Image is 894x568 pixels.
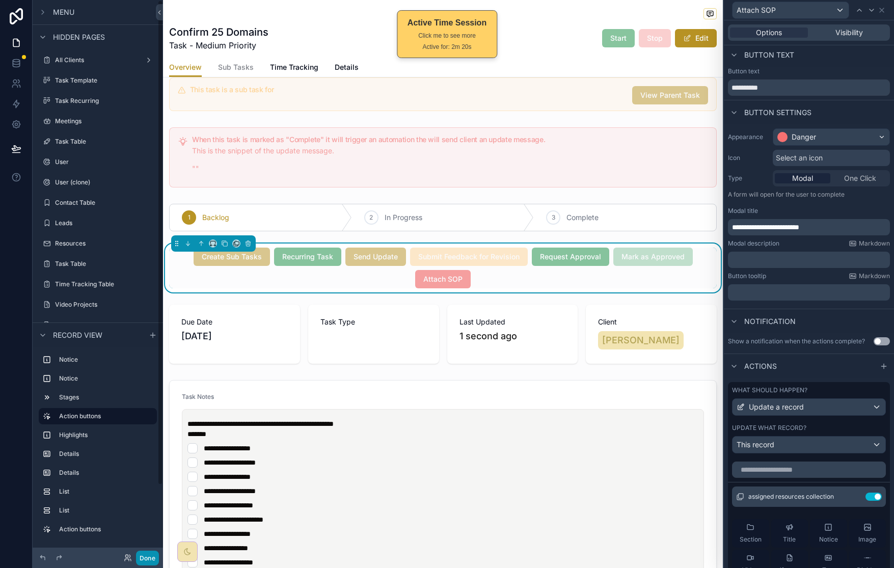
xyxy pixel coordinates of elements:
span: Overview [169,62,202,72]
button: Notice [810,519,847,548]
a: Markdown [849,272,890,280]
button: Image [849,519,886,548]
label: Task Recurring [55,97,155,105]
label: All Clients [55,56,141,64]
button: Done [136,551,159,565]
span: assigned resources collection [748,493,834,501]
a: Task Table [39,256,157,272]
button: Section [732,519,769,548]
a: Markdown [849,239,890,248]
label: Type [728,174,769,182]
a: Sub Tasks [218,58,254,78]
span: Hidden pages [53,32,105,42]
a: Resources [39,235,157,252]
button: Title [771,519,808,548]
a: Time Tracking Table [39,276,157,292]
label: Icon [728,154,769,162]
span: Update a record [749,402,804,412]
a: Time Tracking [270,58,318,78]
label: Template Task [55,321,155,329]
button: Attach SOP [732,2,849,19]
span: Options [756,28,782,38]
label: Task Table [55,260,155,268]
button: This record [732,436,886,453]
span: Button text [744,50,794,60]
span: One Click [844,173,876,183]
label: Modal title [728,207,758,215]
div: scrollable content [728,284,890,301]
span: This record [737,440,774,450]
span: Details [335,62,359,72]
label: User (clone) [55,178,155,186]
span: Title [783,535,796,544]
span: Modal [792,173,813,183]
label: Notice [59,374,153,383]
div: scrollable content [33,347,163,548]
label: Meetings [55,117,155,125]
label: List [59,488,153,496]
span: Markdown [859,272,890,280]
span: Attach SOP [737,5,776,15]
span: Menu [53,7,74,17]
div: Danger [792,132,816,142]
a: Leads [39,215,157,231]
div: Active for: 2m 20s [408,42,486,51]
label: Details [59,469,153,477]
a: Task Table [39,133,157,150]
label: Button text [728,67,760,75]
span: Record view [53,330,102,340]
label: Contact Table [55,199,155,207]
a: User (clone) [39,174,157,191]
label: Resources [55,239,155,248]
span: Button settings [744,107,811,118]
label: Modal description [728,239,779,248]
a: Task Recurring [39,93,157,109]
a: Video Projects [39,296,157,313]
label: Task Template [55,76,155,85]
label: Video Projects [55,301,155,309]
button: Update a record [732,398,886,416]
div: Show a notification when the actions complete? [728,337,865,345]
label: Highlights [59,431,153,439]
label: User [55,158,155,166]
button: Danger [773,128,890,146]
span: Visibility [835,28,863,38]
label: Stages [59,393,153,401]
span: Notification [744,316,796,327]
span: Sub Tasks [218,62,254,72]
label: What should happen? [732,386,807,394]
span: Actions [744,361,777,371]
a: All Clients [39,52,157,68]
label: Action buttons [59,412,149,420]
h1: Confirm 25 Domains [169,25,268,39]
span: Task - Medium Priority [169,39,268,51]
label: Notice [59,356,153,364]
span: Section [740,535,762,544]
span: Notice [819,535,838,544]
label: List [59,506,153,515]
p: A form will open for the user to complete [728,191,890,203]
label: Action buttons [59,525,153,533]
a: Overview [169,58,202,77]
span: Image [858,535,876,544]
a: User [39,154,157,170]
div: scrollable content [728,252,890,268]
div: Click me to see more [408,31,486,40]
label: Update what record? [732,424,806,432]
a: Task Template [39,72,157,89]
a: Meetings [39,113,157,129]
label: Leads [55,219,155,227]
label: Details [59,450,153,458]
label: Time Tracking Table [55,280,155,288]
a: Contact Table [39,195,157,211]
label: Button tooltip [728,272,766,280]
label: Appearance [728,133,769,141]
span: Select an icon [776,153,823,163]
span: Time Tracking [270,62,318,72]
a: Details [335,58,359,78]
label: Task Table [55,138,155,146]
button: Edit [675,29,717,47]
span: Markdown [859,239,890,248]
div: Active Time Session [408,17,486,29]
a: Template Task [39,317,157,333]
